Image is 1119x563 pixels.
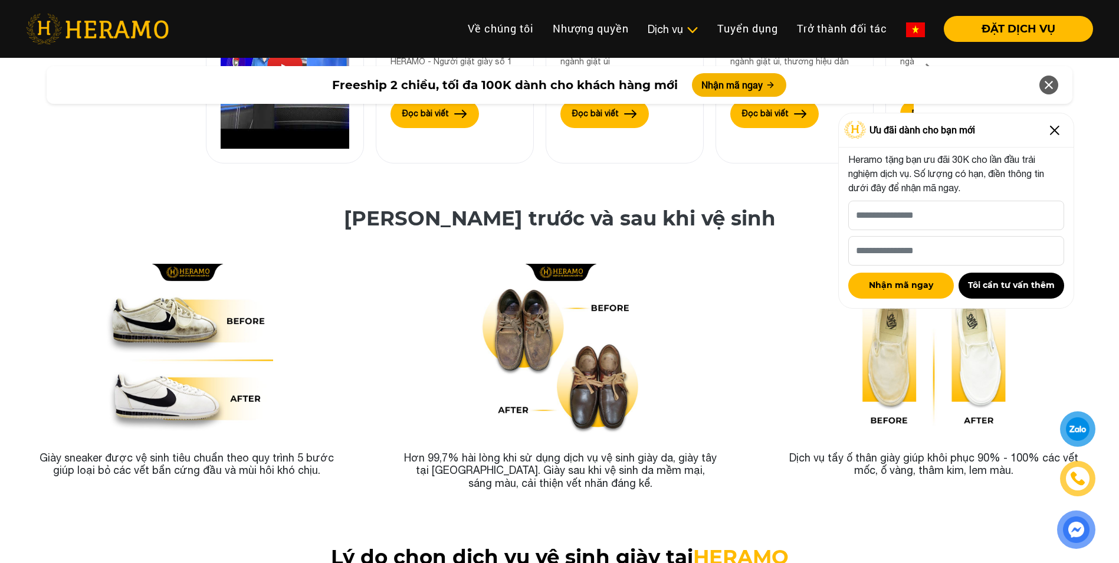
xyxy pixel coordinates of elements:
h3: Hơn 99,7% hài lòng khi sử dụng dịch vụ vệ sinh giày da, giày tây tại [GEOGRAPHIC_DATA]. Giày sau ... [373,442,747,499]
img: Heramo ve sinh cham soc giay boots da [848,264,1020,436]
a: Trở thành đối tác [787,16,897,41]
label: Đọc bài viết [402,107,449,120]
button: ĐẶT DỊCH VỤ [944,16,1093,42]
a: Về chúng tôi [458,16,543,41]
div: Dịch vụ [648,21,698,37]
span: Ưu đãi dành cho bạn mới [869,123,975,137]
img: arrow [454,110,467,118]
img: Logo [844,121,867,139]
a: ĐẶT DỊCH VỤ [934,24,1093,34]
img: Close [1045,121,1064,140]
img: heramo-logo.png [26,14,169,44]
img: subToggleIcon [686,24,698,36]
img: phone-icon [1071,472,1084,485]
span: Freeship 2 chiều, tối đa 100K dành cho khách hàng mới [332,76,678,94]
img: vn-flag.png [906,22,925,37]
img: Heramo ve sinh giat cham soc tay o giay converse [101,264,273,436]
p: Heramo tặng bạn ưu đãi 30K cho lần đầu trải nghiệm dịch vụ. Số lượng có hạn, điền thông tin dưới ... [848,152,1064,195]
label: Đọc bài viết [742,107,789,120]
a: Tuyển dụng [708,16,787,41]
img: arrow [794,110,807,118]
button: Tôi cần tư vấn thêm [959,273,1064,299]
button: Nhận mã ngay [848,273,954,299]
img: Heramo ve sinh cham soc giay tay giay da cao cap [474,264,647,436]
img: arrow [624,110,637,118]
button: Nhận mã ngay [692,73,786,97]
a: phone-icon [1062,463,1094,495]
a: Nhượng quyền [543,16,638,41]
label: Đọc bài viết [572,107,619,120]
